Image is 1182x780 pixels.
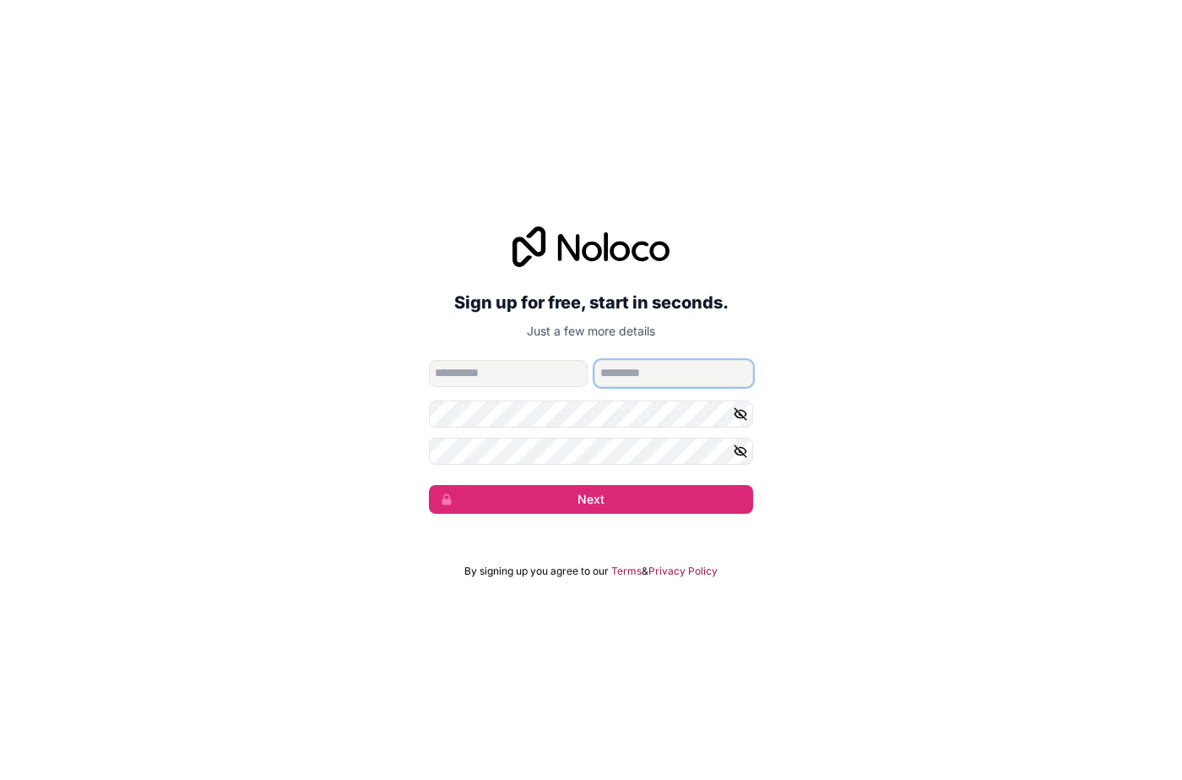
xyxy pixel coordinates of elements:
a: Terms [611,565,642,578]
p: Just a few more details [429,323,753,340]
input: given-name [429,360,588,387]
span: By signing up you agree to our [464,565,609,578]
span: & [642,565,648,578]
a: Privacy Policy [648,565,718,578]
input: Password [429,401,753,428]
button: Next [429,485,753,514]
h2: Sign up for free, start in seconds. [429,287,753,318]
input: family-name [594,360,753,387]
input: Confirm password [429,438,753,465]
